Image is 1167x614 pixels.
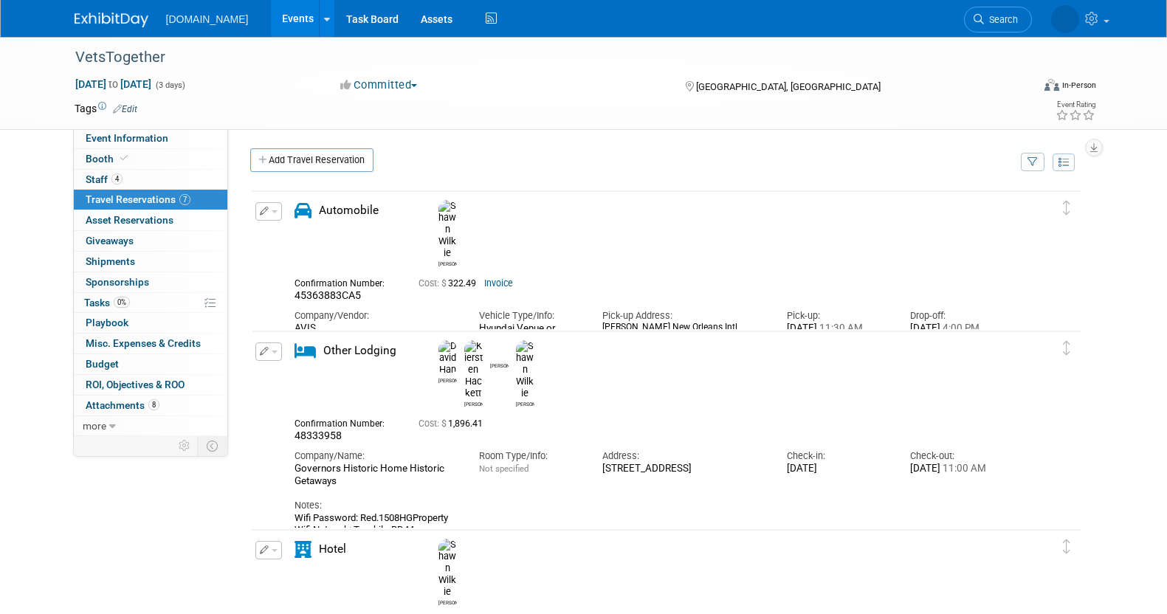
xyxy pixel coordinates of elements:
i: Click and drag to move item [1063,201,1070,215]
span: Attachments [86,399,159,411]
span: 4:00 PM [940,322,980,334]
div: Address: [602,449,765,463]
a: Booth [74,149,227,169]
div: Drop-off: [910,309,1011,322]
span: Travel Reservations [86,193,190,205]
div: Confirmation Number: [295,414,396,430]
div: In-Person [1061,80,1096,91]
span: Cost: $ [419,278,448,289]
span: 1,896.41 [419,418,489,429]
div: Check-in: [787,449,888,463]
div: Company/Name: [295,449,457,463]
div: Event Rating [1056,101,1095,108]
div: Shawn Wilkie [516,399,534,407]
span: 4 [111,173,123,184]
div: David Han [435,340,461,384]
a: Edit [113,104,137,114]
a: Tasks0% [74,293,227,313]
div: Check-out: [910,449,1011,463]
div: Hyundai Venue or similar [479,322,580,346]
div: [DATE] [787,322,888,335]
span: 48333958 [295,430,342,441]
div: Lucas Smith [490,361,509,369]
span: Search [984,14,1018,25]
span: 0% [114,297,130,308]
a: Giveaways [74,231,227,251]
div: Notes: [295,499,1012,512]
div: VetsTogether [70,44,1010,71]
span: Budget [86,358,119,370]
a: more [74,416,227,436]
div: [DATE] [910,463,1011,475]
span: to [106,78,120,90]
img: David Han [438,340,457,376]
a: Travel Reservations7 [74,190,227,210]
div: Lucas Smith [486,340,512,369]
span: ROI, Objectives & ROO [86,379,185,390]
div: Kiersten Hackett [464,399,483,407]
span: Event Information [86,132,168,144]
img: Iuliia Bulow [1051,5,1079,33]
span: 322.49 [419,278,482,289]
a: Misc. Expenses & Credits [74,334,227,353]
span: Not specified [479,463,529,474]
td: Toggle Event Tabs [197,436,227,455]
div: David Han [438,376,457,384]
span: Cost: $ [419,418,448,429]
div: Shawn Wilkie [435,200,461,268]
img: Shawn Wilkie [438,539,457,598]
div: Room Type/Info: [479,449,580,463]
i: Other Lodging [295,342,316,359]
td: Personalize Event Tab Strip [172,436,198,455]
a: Search [964,7,1032,32]
a: Add Travel Reservation [250,148,373,172]
div: Shawn Wilkie [435,539,461,607]
div: Event Format [945,77,1097,99]
div: [DATE] [787,463,888,475]
span: (3 days) [154,80,185,90]
i: Filter by Traveler [1027,158,1038,168]
span: 7 [179,194,190,205]
img: ExhibitDay [75,13,148,27]
a: Playbook [74,313,227,333]
span: Booth [86,153,131,165]
i: Hotel [295,541,311,558]
i: Automobile [295,202,311,219]
a: ROI, Objectives & ROO [74,375,227,395]
span: Staff [86,173,123,185]
div: Shawn Wilkie [438,598,457,606]
div: Confirmation Number: [295,274,396,289]
div: Pick-up: [787,309,888,322]
span: Giveaways [86,235,134,246]
span: Asset Reservations [86,214,173,226]
span: 11:00 AM [940,463,986,474]
i: Click and drag to move item [1063,341,1070,356]
span: Automobile [319,204,379,217]
div: Wifi Password: Red.1508HGProperty Wifi Network: Tmobile-BD44 Parking Options: On-street parking i... [295,512,1012,548]
a: Invoice [484,278,513,289]
div: Company/Vendor: [295,309,457,322]
div: Governors Historic Home Historic Getaways [295,463,457,488]
a: Staff4 [74,170,227,190]
a: Asset Reservations [74,210,227,230]
span: 45363883CA5 [295,289,361,301]
div: AVIS [295,322,457,335]
span: Shipments [86,255,135,267]
div: Kiersten Hackett [461,340,486,408]
span: Misc. Expenses & Credits [86,337,201,349]
img: Lucas Smith [490,340,511,361]
a: Shipments [74,252,227,272]
div: Shawn Wilkie [438,259,457,267]
a: Sponsorships [74,272,227,292]
span: Sponsorships [86,276,149,288]
button: Committed [335,77,423,93]
img: Format-Inperson.png [1044,79,1059,91]
a: Event Information [74,128,227,148]
div: [DATE] [910,322,1011,335]
i: Click and drag to move item [1063,539,1070,554]
span: [GEOGRAPHIC_DATA], [GEOGRAPHIC_DATA] [696,81,881,92]
div: [STREET_ADDRESS] [602,463,765,475]
span: [DOMAIN_NAME] [166,13,249,25]
img: Kiersten Hackett [464,340,483,399]
a: Budget [74,354,227,374]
